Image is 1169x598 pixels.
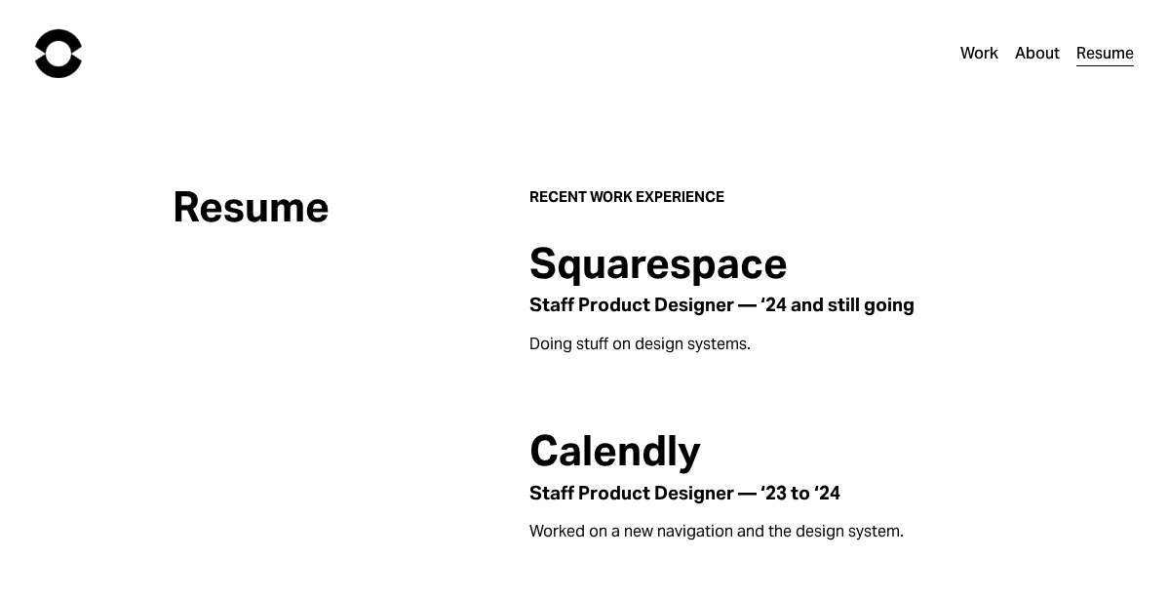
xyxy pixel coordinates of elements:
p: Doing stuff on design systems. [529,332,996,357]
h2: Calendly [529,428,996,474]
h4: Staff Product Designer — ‘24 and still going [529,294,996,315]
a: Work [960,40,998,68]
p: Worked on a new navigation and the design system. [529,519,996,544]
img: Chad Urbanick [35,29,82,78]
strong: RECENT WORK EXPERIENCE [529,187,724,206]
h2: Resume [173,184,496,230]
h2: Squarespace [529,241,996,287]
a: Resume [1076,40,1134,68]
h4: Staff Product Designer — ‘23 to ‘24 [529,482,996,503]
a: About [1015,40,1060,68]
